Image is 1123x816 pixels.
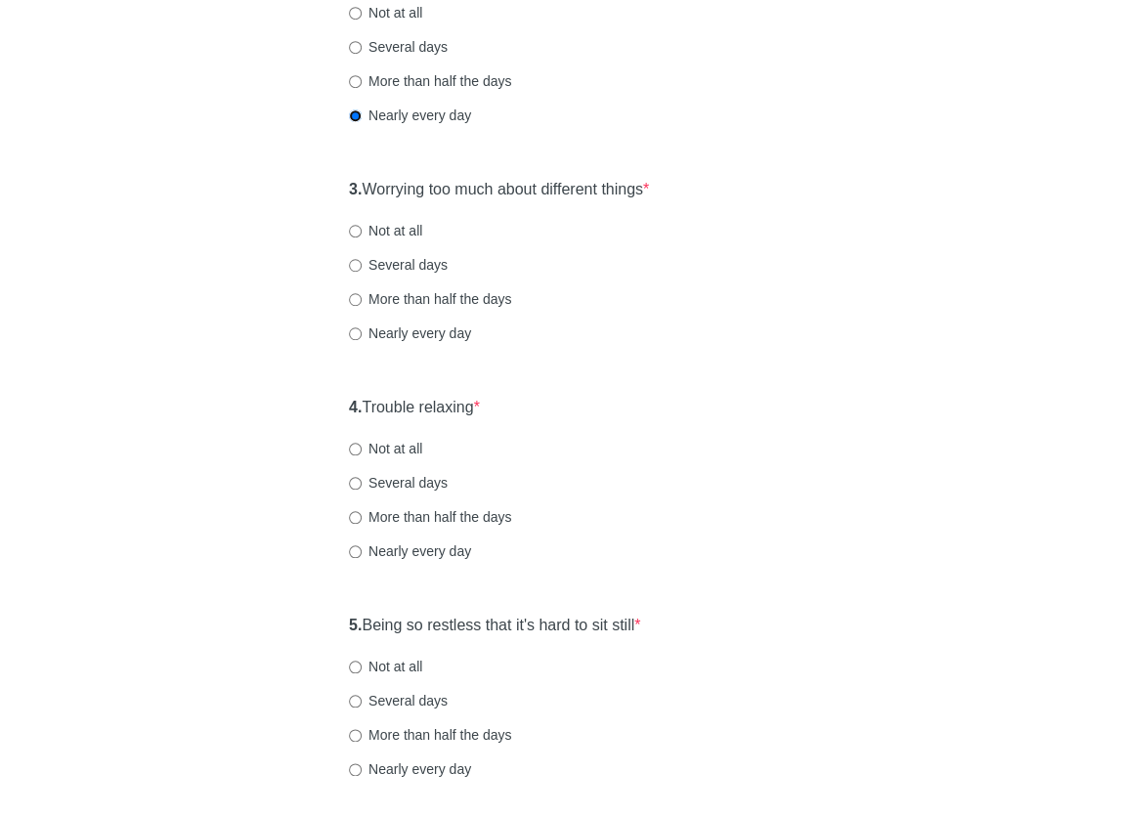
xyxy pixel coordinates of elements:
[349,255,448,275] label: Several days
[349,181,362,197] strong: 3.
[349,106,471,125] label: Nearly every day
[349,473,448,493] label: Several days
[349,759,471,779] label: Nearly every day
[349,397,480,419] label: Trouble relaxing
[349,289,511,309] label: More than half the days
[349,541,471,561] label: Nearly every day
[349,3,422,22] label: Not at all
[349,109,362,122] input: Nearly every day
[349,293,362,306] input: More than half the days
[349,179,649,201] label: Worrying too much about different things
[349,661,362,673] input: Not at all
[349,7,362,20] input: Not at all
[349,221,422,240] label: Not at all
[349,439,422,458] label: Not at all
[349,763,362,776] input: Nearly every day
[349,259,362,272] input: Several days
[349,691,448,710] label: Several days
[349,545,362,558] input: Nearly every day
[349,41,362,54] input: Several days
[349,657,422,676] label: Not at all
[349,729,362,742] input: More than half the days
[349,327,362,340] input: Nearly every day
[349,725,511,745] label: More than half the days
[349,225,362,237] input: Not at all
[349,75,362,88] input: More than half the days
[349,615,640,637] label: Being so restless that it's hard to sit still
[349,695,362,708] input: Several days
[349,399,362,415] strong: 4.
[349,477,362,490] input: Several days
[349,323,471,343] label: Nearly every day
[349,71,511,91] label: More than half the days
[349,443,362,455] input: Not at all
[349,511,362,524] input: More than half the days
[349,507,511,527] label: More than half the days
[349,37,448,57] label: Several days
[349,617,362,633] strong: 5.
